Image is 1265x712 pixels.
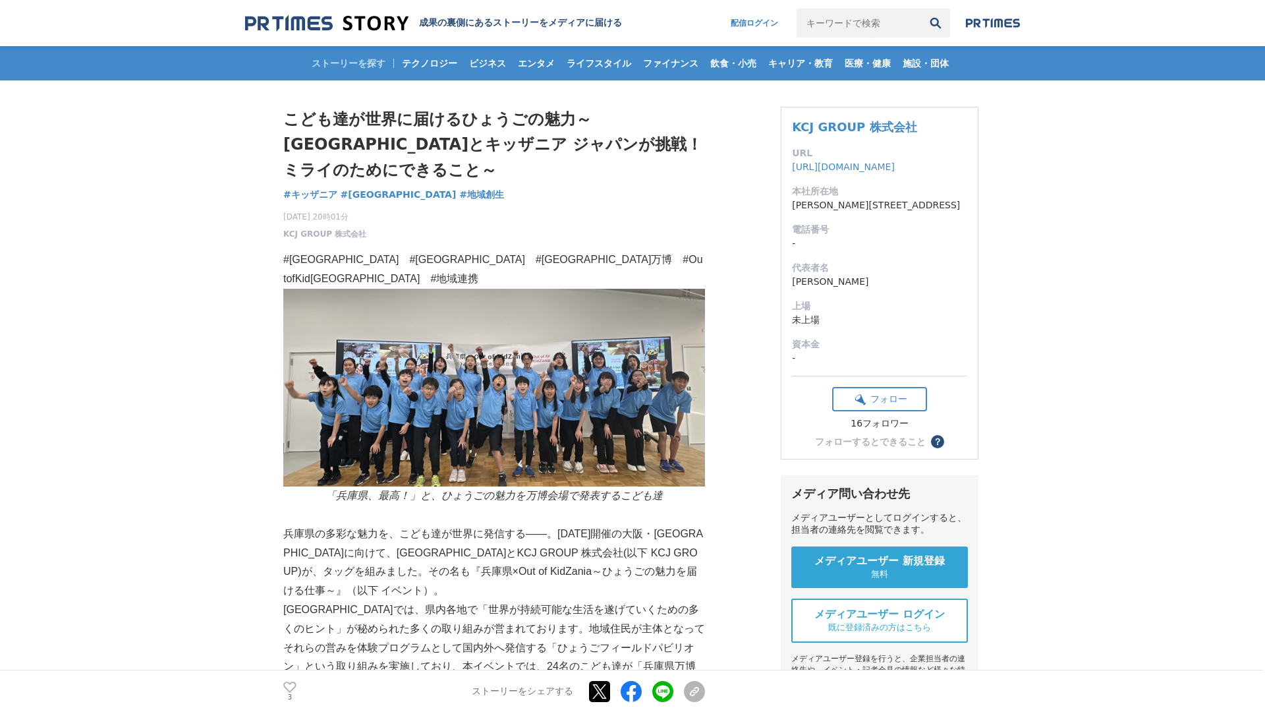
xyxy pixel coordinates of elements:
p: #[GEOGRAPHIC_DATA] #[GEOGRAPHIC_DATA] #[GEOGRAPHIC_DATA]万博 #OutofKid[GEOGRAPHIC_DATA] #地域連携 [283,251,705,289]
p: ストーリーをシェアする [472,686,573,697]
input: キーワードで検索 [797,9,921,38]
span: #地域創生 [459,189,504,200]
h2: 成果の裏側にあるストーリーをメディアに届ける [419,17,622,29]
a: ファイナンス [638,46,704,80]
a: 成果の裏側にあるストーリーをメディアに届ける 成果の裏側にあるストーリーをメディアに届ける [245,15,622,32]
dt: 資本金 [792,338,967,351]
a: キャリア・教育 [763,46,838,80]
a: #地域創生 [459,188,504,202]
p: 3 [283,694,296,701]
a: ビジネス [464,46,511,80]
a: KCJ GROUP 株式会社 [283,228,366,240]
span: メディアユーザー 新規登録 [814,554,945,568]
a: #[GEOGRAPHIC_DATA] [341,188,457,202]
span: ライフスタイル [561,57,636,69]
dt: 本社所在地 [792,185,967,198]
span: #[GEOGRAPHIC_DATA] [341,189,457,200]
a: 医療・健康 [839,46,896,80]
span: ファイナンス [638,57,704,69]
button: ？ [931,435,944,448]
dd: - [792,237,967,251]
span: #キッザニア [283,189,337,200]
dd: [PERSON_NAME][STREET_ADDRESS] [792,198,967,212]
span: 施設・団体 [897,57,954,69]
button: 検索 [921,9,950,38]
a: [URL][DOMAIN_NAME] [792,162,895,172]
a: ライフスタイル [561,46,636,80]
span: [DATE] 20時01分 [283,211,366,223]
div: メディアユーザー登録を行うと、企業担当者の連絡先や、イベント・記者会見の情報など様々な特記情報を閲覧できます。 ※内容はストーリー・プレスリリースにより異なります。 [791,653,968,709]
dd: 未上場 [792,313,967,327]
a: #キッザニア [283,188,337,202]
dt: 代表者名 [792,261,967,275]
span: 既に登録済みの方はこちら [828,622,931,634]
h1: こども達が世界に届けるひょうごの魅力～[GEOGRAPHIC_DATA]とキッザニア ジャパンが挑戦！ミライのためにできること～ [283,107,705,183]
img: 成果の裏側にあるストーリーをメディアに届ける [245,15,408,32]
span: 医療・健康 [839,57,896,69]
div: メディア問い合わせ先 [791,486,968,502]
a: テクノロジー [397,46,463,80]
span: ビジネス [464,57,511,69]
div: メディアユーザーとしてログインすると、担当者の連絡先を閲覧できます。 [791,512,968,536]
p: 兵庫県の多彩な魅力を、こども達が世界に発信する——。[DATE]開催の大阪・[GEOGRAPHIC_DATA]に向けて、[GEOGRAPHIC_DATA]とKCJ GROUP 株式会社(以下 K... [283,525,705,601]
div: 16フォロワー [832,418,927,430]
dt: URL [792,146,967,160]
a: メディアユーザー 新規登録 無料 [791,547,968,588]
button: フォロー [832,387,927,411]
em: 「兵庫県、最高！」と、ひょうごの魅力を万博会場で発表するこども達 [325,490,663,501]
span: メディアユーザー ログイン [814,608,945,622]
span: エンタメ [513,57,560,69]
a: 飲食・小売 [705,46,762,80]
a: メディアユーザー ログイン 既に登録済みの方はこちら [791,599,968,643]
img: prtimes [966,18,1020,28]
span: キャリア・教育 [763,57,838,69]
a: KCJ GROUP 株式会社 [792,120,916,134]
dd: - [792,351,967,365]
dd: [PERSON_NAME] [792,275,967,289]
a: エンタメ [513,46,560,80]
dt: 電話番号 [792,223,967,237]
a: 配信ログイン [717,9,791,38]
span: テクノロジー [397,57,463,69]
div: フォローするとできること [815,437,926,446]
span: 無料 [871,568,888,580]
dt: 上場 [792,299,967,313]
span: ？ [933,437,942,446]
img: thumbnail_b3d89e40-8eca-11f0-b6fc-c9efb46ea977.JPG [283,289,705,487]
a: 施設・団体 [897,46,954,80]
span: 飲食・小売 [705,57,762,69]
